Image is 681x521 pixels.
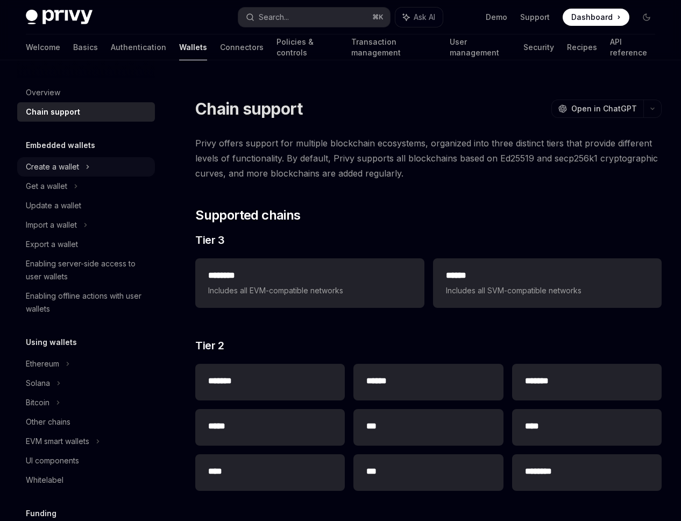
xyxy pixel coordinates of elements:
div: Other chains [26,416,70,428]
span: Ask AI [414,12,435,23]
a: Whitelabel [17,470,155,490]
div: UI components [26,454,79,467]
img: dark logo [26,10,93,25]
a: Overview [17,83,155,102]
div: Enabling offline actions with user wallets [26,290,148,315]
div: Solana [26,377,50,390]
a: Demo [486,12,507,23]
h5: Using wallets [26,336,77,349]
div: Update a wallet [26,199,81,212]
a: Transaction management [351,34,437,60]
button: Search...⌘K [238,8,389,27]
a: Enabling server-side access to user wallets [17,254,155,286]
div: Whitelabel [26,474,63,487]
div: Create a wallet [26,160,79,173]
a: Update a wallet [17,196,155,215]
a: Enabling offline actions with user wallets [17,286,155,319]
button: Open in ChatGPT [551,100,643,118]
a: Recipes [567,34,597,60]
a: Authentication [111,34,166,60]
div: Export a wallet [26,238,78,251]
a: Dashboard [563,9,629,26]
div: Chain support [26,105,80,118]
h1: Chain support [195,99,302,118]
a: Basics [73,34,98,60]
a: Export a wallet [17,235,155,254]
span: Privy offers support for multiple blockchain ecosystems, organized into three distinct tiers that... [195,136,662,181]
a: Policies & controls [276,34,338,60]
a: User management [450,34,510,60]
span: Dashboard [571,12,613,23]
a: **** ***Includes all EVM-compatible networks [195,258,424,308]
span: Includes all SVM-compatible networks [446,284,649,297]
a: Support [520,12,550,23]
h5: Embedded wallets [26,139,95,152]
div: Get a wallet [26,180,67,193]
div: Enabling server-side access to user wallets [26,257,148,283]
button: Toggle dark mode [638,9,655,26]
span: ⌘ K [372,13,384,22]
span: Tier 2 [195,338,224,353]
div: EVM smart wallets [26,435,89,448]
a: Welcome [26,34,60,60]
div: Search... [259,11,289,24]
a: UI components [17,451,155,470]
a: API reference [610,34,655,60]
a: Security [523,34,554,60]
a: Wallets [179,34,207,60]
a: Chain support [17,102,155,122]
button: Ask AI [395,8,443,27]
a: Connectors [220,34,264,60]
a: Other chains [17,412,155,432]
span: Tier 3 [195,233,224,248]
div: Bitcoin [26,396,49,409]
span: Open in ChatGPT [571,103,637,114]
h5: Funding [26,507,56,520]
span: Includes all EVM-compatible networks [208,284,411,297]
a: **** *Includes all SVM-compatible networks [433,258,662,308]
div: Import a wallet [26,219,77,231]
span: Supported chains [195,207,300,224]
div: Ethereum [26,357,59,370]
div: Overview [26,86,60,99]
